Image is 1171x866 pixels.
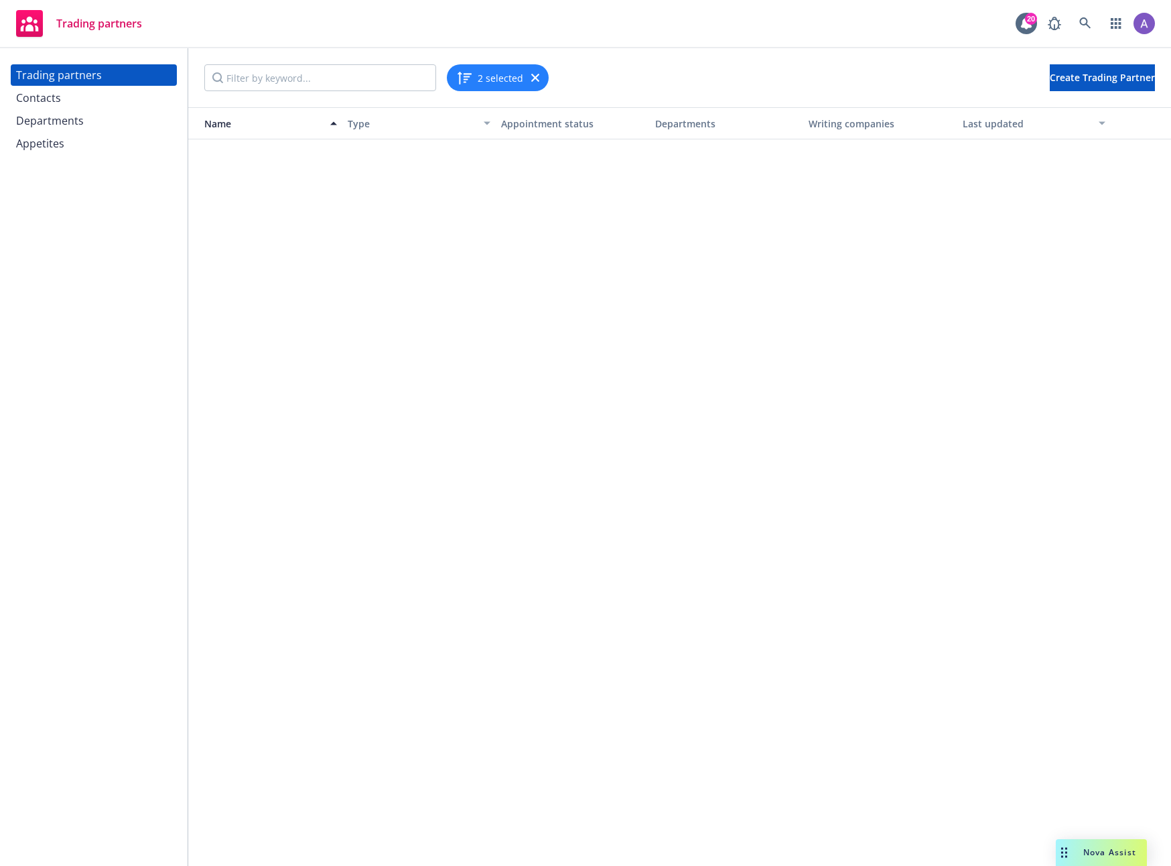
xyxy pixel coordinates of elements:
button: Departments [650,107,804,139]
div: Appointment status [501,117,644,131]
a: Appetites [11,133,177,154]
a: Search [1072,10,1099,37]
span: Nova Assist [1083,847,1136,858]
a: Contacts [11,87,177,109]
div: Departments [655,117,799,131]
span: Trading partners [56,18,142,29]
span: Create Trading Partner [1050,71,1155,84]
img: photo [1133,13,1155,34]
button: Create Trading Partner [1050,64,1155,91]
div: Trading partners [16,64,102,86]
div: Drag to move [1056,839,1073,866]
a: Trading partners [11,64,177,86]
a: Report a Bug [1041,10,1068,37]
div: Type [348,117,476,131]
div: Last updated [963,117,1091,131]
div: Departments [16,110,84,131]
button: Type [342,107,496,139]
button: 2 selected [456,70,523,86]
button: Appointment status [496,107,650,139]
a: Switch app [1103,10,1129,37]
button: Last updated [957,107,1111,139]
button: Nova Assist [1056,839,1147,866]
div: Contacts [16,87,61,109]
input: Filter by keyword... [204,64,436,91]
a: Departments [11,110,177,131]
div: Name [194,117,322,131]
a: Trading partners [11,5,147,42]
div: 20 [1025,13,1037,25]
div: Appetites [16,133,64,154]
button: Name [188,107,342,139]
button: Writing companies [803,107,957,139]
div: Writing companies [809,117,952,131]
